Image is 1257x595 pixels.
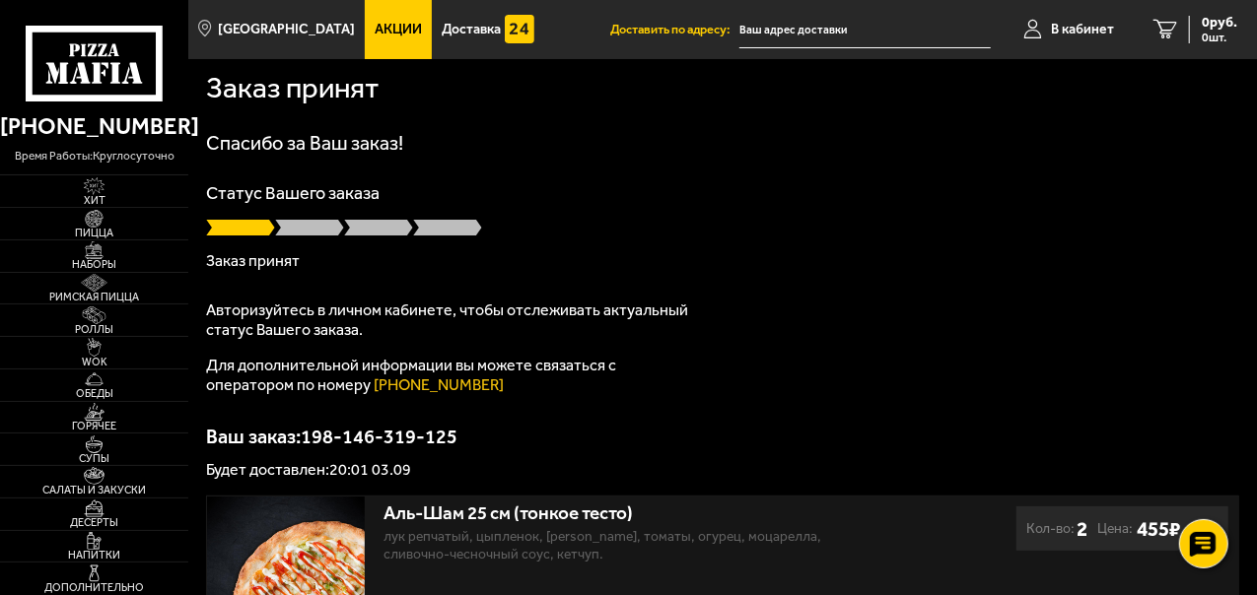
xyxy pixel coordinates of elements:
[384,528,869,563] p: лук репчатый, цыпленок, [PERSON_NAME], томаты, огурец, моцарелла, сливочно-чесночный соус, кетчуп.
[374,375,504,394] a: [PHONE_NUMBER]
[206,300,699,340] p: Авторизуйтесь в личном кабинете, чтобы отслеживать актуальный статус Вашего заказа.
[505,15,534,44] img: 15daf4d41897b9f0e9f617042186c801.svg
[206,133,1239,153] h1: Спасибо за Ваш заказ!
[1202,16,1237,30] span: 0 руб.
[1202,32,1237,43] span: 0 шт.
[206,184,1239,202] p: Статус Вашего заказа
[1051,23,1114,36] span: В кабинет
[442,23,501,36] span: Доставка
[219,23,356,36] span: [GEOGRAPHIC_DATA]
[375,23,422,36] span: Акции
[1097,516,1133,542] span: Цена:
[1137,516,1180,541] b: 455 ₽
[206,462,1239,478] p: Будет доставлен: 20:01 03.09
[206,253,1239,269] p: Заказ принят
[1077,516,1087,542] b: 2
[206,356,699,395] p: Для дополнительной информации вы можете связаться с оператором по номеру
[610,24,739,36] span: Доставить по адресу:
[384,502,869,525] div: Аль-Шам 25 см (тонкое тесто)
[1026,516,1087,542] div: Кол-во:
[739,12,991,48] input: Ваш адрес доставки
[206,74,379,103] h1: Заказ принят
[206,427,1239,446] p: Ваш заказ: 198-146-319-125
[739,12,991,48] span: Россия, Санкт-Петербург, проспект Науки, 42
